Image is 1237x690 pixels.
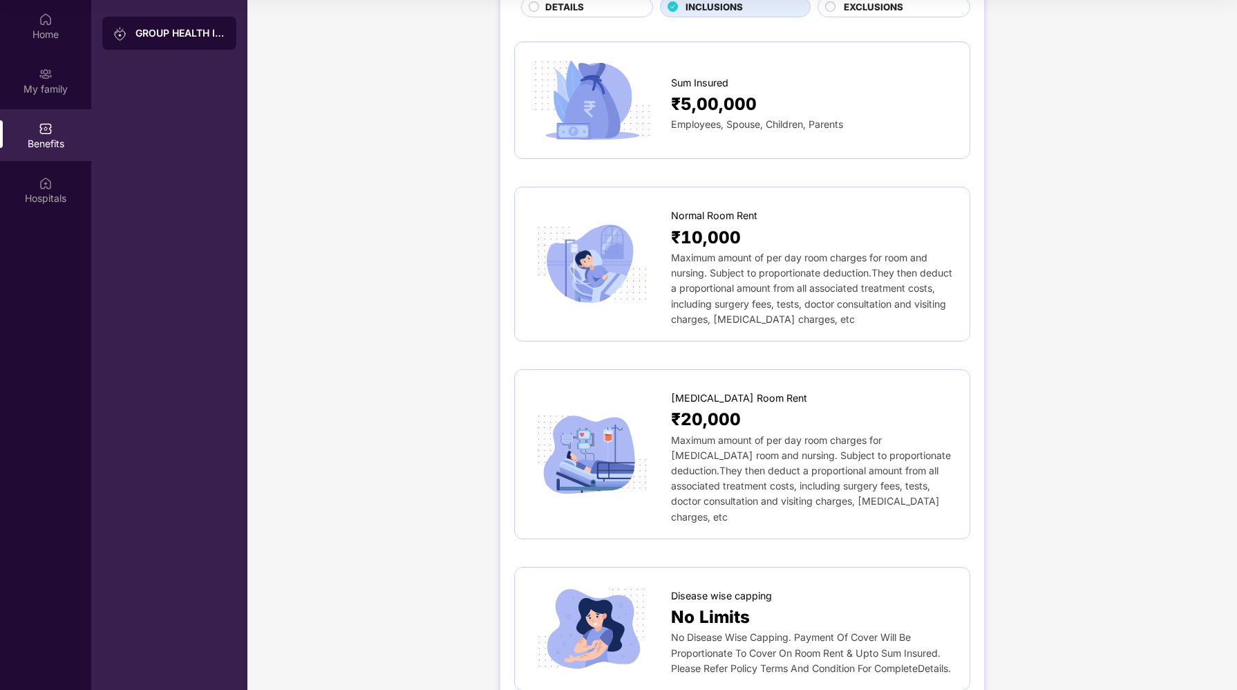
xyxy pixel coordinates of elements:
[39,67,53,81] img: svg+xml;base64,PHN2ZyB3aWR0aD0iMjAiIGhlaWdodD0iMjAiIHZpZXdCb3g9IjAgMCAyMCAyMCIgZmlsbD0ibm9uZSIgeG...
[529,220,656,308] img: icon
[671,588,772,604] span: Disease wise capping
[671,224,741,250] span: ₹10,000
[671,118,843,130] span: Employees, Spouse, Children, Parents
[39,12,53,26] img: svg+xml;base64,PHN2ZyBpZD0iSG9tZSIgeG1sbnM9Imh0dHA6Ly93d3cudzMub3JnLzIwMDAvc3ZnIiB3aWR0aD0iMjAiIG...
[529,56,656,144] img: icon
[529,410,656,498] img: icon
[671,631,951,673] span: No Disease Wise Capping. Payment Of Cover Will Be Proportionate To Cover On Room Rent & Upto Sum ...
[671,252,952,325] span: Maximum amount of per day room charges for room and nursing. Subject to proportionate deduction.T...
[671,91,757,117] span: ₹5,00,000
[113,27,127,41] img: svg+xml;base64,PHN2ZyB3aWR0aD0iMjAiIGhlaWdodD0iMjAiIHZpZXdCb3g9IjAgMCAyMCAyMCIgZmlsbD0ibm9uZSIgeG...
[529,585,656,673] img: icon
[39,176,53,190] img: svg+xml;base64,PHN2ZyBpZD0iSG9zcGl0YWxzIiB4bWxucz0iaHR0cDovL3d3dy53My5vcmcvMjAwMC9zdmciIHdpZHRoPS...
[671,208,757,223] span: Normal Room Rent
[39,122,53,136] img: svg+xml;base64,PHN2ZyBpZD0iQmVuZWZpdHMiIHhtbG5zPSJodHRwOi8vd3d3LnczLm9yZy8yMDAwL3N2ZyIgd2lkdGg9Ij...
[671,406,741,432] span: ₹20,000
[671,75,728,91] span: Sum Insured
[671,604,750,630] span: No Limits
[671,434,951,523] span: Maximum amount of per day room charges for [MEDICAL_DATA] room and nursing. Subject to proportion...
[135,26,225,40] div: GROUP HEALTH INSURANCE
[671,391,807,406] span: [MEDICAL_DATA] Room Rent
